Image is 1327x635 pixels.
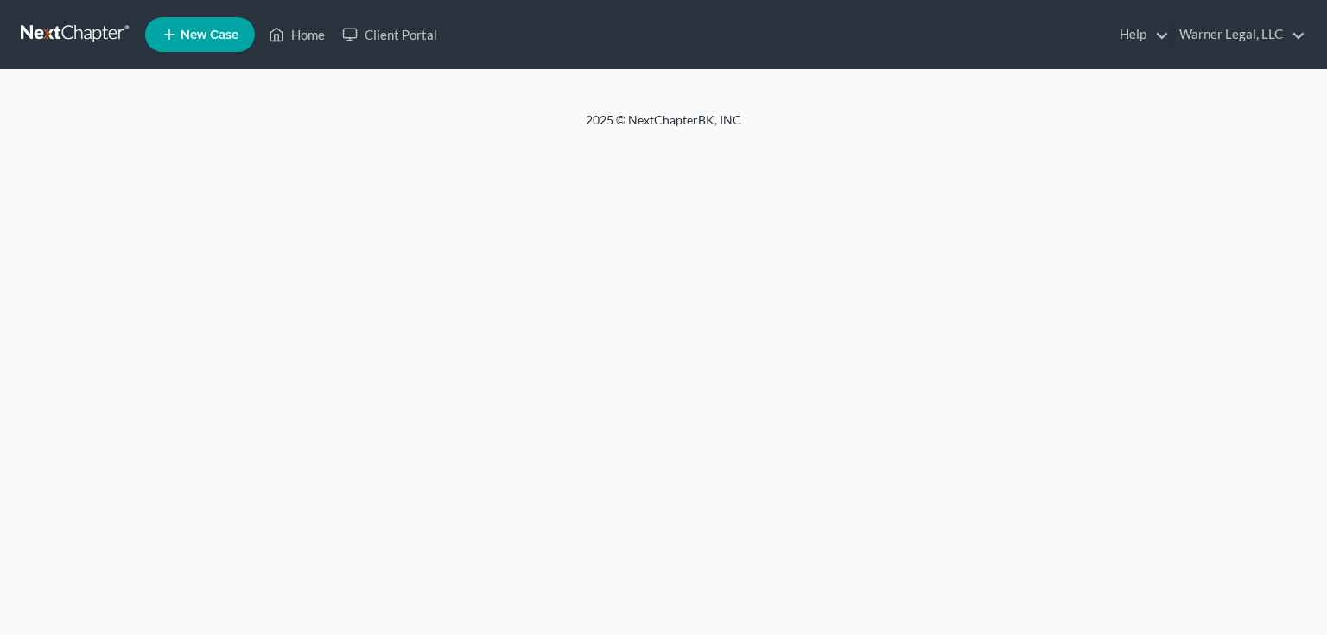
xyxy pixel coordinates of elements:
a: Warner Legal, LLC [1171,19,1305,50]
a: Client Portal [333,19,446,50]
a: Home [260,19,333,50]
div: 2025 © NextChapterBK, INC [171,111,1156,143]
new-legal-case-button: New Case [145,17,255,52]
a: Help [1111,19,1169,50]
